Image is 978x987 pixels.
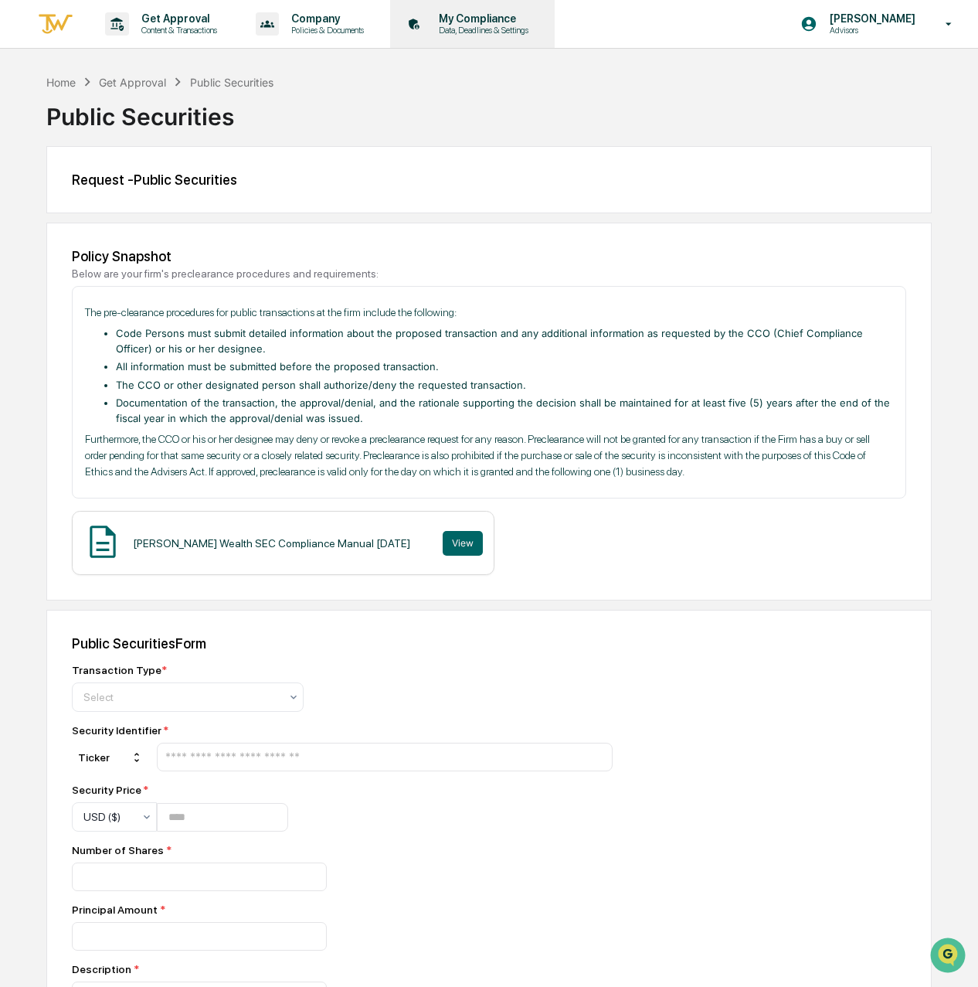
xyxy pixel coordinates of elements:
div: Public Securities Form [72,635,906,652]
li: The CCO or other designated person shall authorize/deny the requested transaction. [116,378,894,393]
div: Public Securities [190,76,273,89]
span: Data Lookup [31,224,97,240]
div: Security Identifier [72,724,613,737]
div: Policy Snapshot [72,248,906,264]
div: Start new chat [53,118,253,134]
div: 🗄️ [112,196,124,209]
div: Home [46,76,76,89]
a: 🖐️Preclearance [9,189,106,216]
div: Security Price [72,784,288,796]
p: Policies & Documents [279,25,372,36]
a: 🔎Data Lookup [9,218,104,246]
div: 🖐️ [15,196,28,209]
p: How can we help? [15,32,281,57]
p: My Compliance [426,12,536,25]
img: 1746055101610-c473b297-6a78-478c-a979-82029cc54cd1 [15,118,43,146]
img: Document Icon [83,522,122,561]
li: Code Persons must submit detailed information about the proposed transaction and any additional i... [116,326,894,356]
button: View [443,531,483,556]
span: Pylon [154,262,187,274]
p: Data, Deadlines & Settings [426,25,536,36]
p: Get Approval [129,12,225,25]
div: Principal Amount [72,904,613,916]
div: 🔎 [15,226,28,238]
a: 🗄️Attestations [106,189,198,216]
div: [PERSON_NAME] Wealth SEC Compliance Manual [DATE] [133,537,410,550]
p: The pre-clearance procedures for public transactions at the firm include the following: [85,305,893,321]
li: Documentation of the transaction, the approval/denial, and the rationale supporting the decision ... [116,396,894,426]
div: Get Approval [99,76,166,89]
p: Company [279,12,372,25]
div: Ticker [72,745,149,770]
p: [PERSON_NAME] [817,12,923,25]
span: Attestations [127,195,192,210]
div: Number of Shares [72,844,613,856]
button: Start new chat [263,123,281,141]
div: Below are your firm's preclearance procedures and requirements: [72,267,906,280]
p: Content & Transactions [129,25,225,36]
p: Furthermore, the CCO or his or her designee may deny or revoke a preclearance request for any rea... [85,431,893,480]
div: Description [72,963,613,975]
li: All information must be submitted before the proposed transaction. [116,359,894,375]
div: Public Securities [46,90,932,131]
a: Powered byPylon [109,261,187,274]
div: Request - Public Securities [72,172,906,188]
img: logo [37,12,74,37]
span: Preclearance [31,195,100,210]
div: We're available if you need us! [53,134,195,146]
iframe: Open customer support [929,936,970,978]
p: Advisors [817,25,923,36]
div: Transaction Type [72,664,167,676]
